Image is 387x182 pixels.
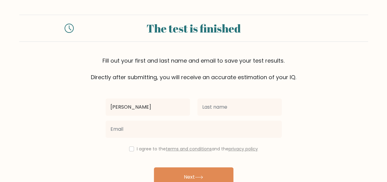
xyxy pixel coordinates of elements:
[137,146,258,152] label: I agree to the and the
[197,99,282,116] input: Last name
[106,121,282,138] input: Email
[19,56,368,81] div: Fill out your first and last name and email to save your test results. Directly after submitting,...
[229,146,258,152] a: privacy policy
[166,146,212,152] a: terms and conditions
[81,20,306,37] div: The test is finished
[106,99,190,116] input: First name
